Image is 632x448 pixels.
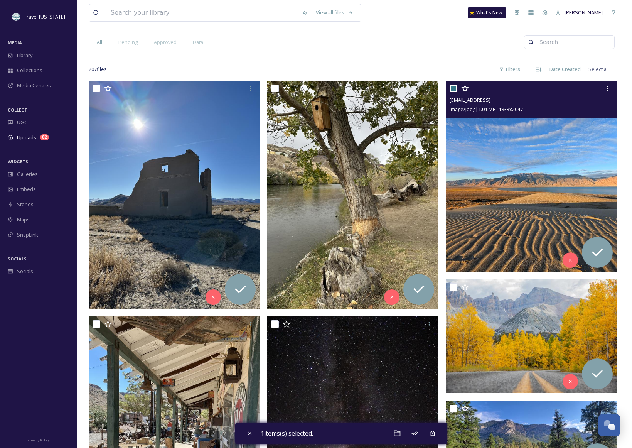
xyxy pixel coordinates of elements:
[17,216,30,223] span: Maps
[8,107,27,113] span: COLLECT
[17,171,38,178] span: Galleries
[89,81,260,308] img: ext_1760549899.321413_-IMG_1872.jpeg
[17,134,36,141] span: Uploads
[89,66,107,73] span: 207 file s
[446,81,617,272] img: ext_1760196321.59977_Trujillok_2000@yahoo.com-inbound2389897263617147846.jpg
[17,268,33,275] span: Socials
[17,186,36,193] span: Embeds
[536,34,610,50] input: Search
[267,81,438,308] img: ext_1760549542.574449_-IMG_4304.jpeg
[17,201,34,208] span: Stories
[118,39,138,46] span: Pending
[495,62,524,77] div: Filters
[446,279,617,394] img: ext_1760069523.511734_Myc58yerrice@aol.com-1G1A7958-1.jpeg
[588,66,609,73] span: Select all
[565,9,603,16] span: [PERSON_NAME]
[546,62,585,77] div: Date Created
[154,39,177,46] span: Approved
[17,82,51,89] span: Media Centres
[17,231,38,238] span: SnapLink
[17,52,32,59] span: Library
[27,438,50,443] span: Privacy Policy
[468,7,506,18] a: What's New
[8,159,28,164] span: WIDGETS
[40,134,49,140] div: 82
[107,4,298,21] input: Search your library
[450,96,490,103] span: [EMAIL_ADDRESS]
[27,435,50,444] a: Privacy Policy
[450,106,523,113] span: image/jpeg | 1.01 MB | 1833 x 2047
[24,13,65,20] span: Travel [US_STATE]
[17,119,27,126] span: UGC
[97,39,102,46] span: All
[17,67,42,74] span: Collections
[598,414,620,436] button: Open Chat
[261,429,313,438] span: 1 items(s) selected.
[12,13,20,20] img: download.jpeg
[8,40,22,46] span: MEDIA
[312,5,357,20] a: View all files
[8,256,27,262] span: SOCIALS
[552,5,607,20] a: [PERSON_NAME]
[193,39,203,46] span: Data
